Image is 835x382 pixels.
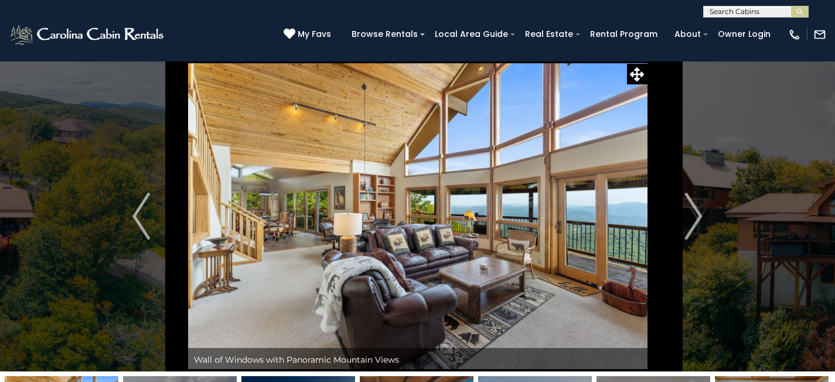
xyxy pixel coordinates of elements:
img: phone-regular-white.png [788,28,801,41]
button: Previous [95,61,188,371]
div: Wall of Windows with Panoramic Mountain Views [188,348,647,371]
img: arrow [685,193,703,240]
a: Browse Rentals [346,25,424,43]
a: My Favs [284,28,334,41]
a: Rental Program [584,25,663,43]
img: mail-regular-white.png [813,28,826,41]
a: Real Estate [519,25,579,43]
img: White-1-2.png [9,23,167,46]
a: Owner Login [712,25,776,43]
img: arrow [132,193,150,240]
a: Local Area Guide [429,25,514,43]
a: About [669,25,707,43]
span: My Favs [298,28,331,40]
button: Next [647,61,740,371]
